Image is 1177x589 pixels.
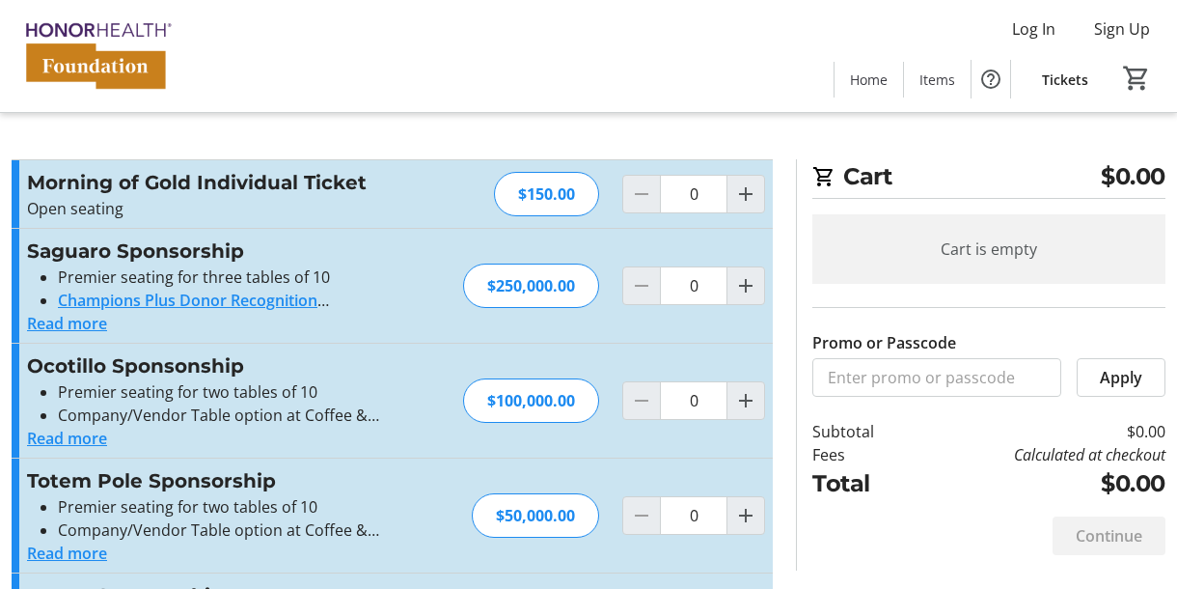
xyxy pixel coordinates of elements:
[727,382,764,419] button: Increment by one
[660,381,727,420] input: Ocotillo Sponsonship Quantity
[812,420,915,443] td: Subtotal
[27,197,449,220] p: Open seating
[850,70,888,90] span: Home
[58,290,329,334] a: Champions Plus Donor Recognition Society
[1079,14,1165,44] button: Sign Up
[463,379,599,423] div: $100,000.00
[904,62,971,98] a: Items
[472,493,599,538] div: $50,000.00
[27,466,449,495] h3: Totem Pole Sponsorship
[812,358,1061,397] input: Enter promo or passcode
[58,380,440,404] li: Premier seating for two tables of 10
[58,289,440,312] li: amenities
[27,237,440,266] h3: Saguaro Sponsorship
[915,443,1165,466] td: Calculated at checkout
[727,267,764,304] button: Increment by one
[1026,62,1104,98] a: Tickets
[1100,366,1142,389] span: Apply
[812,466,915,501] td: Total
[58,266,440,289] li: Premier seating for three tables of 10
[919,70,955,90] span: Items
[58,519,449,542] li: Company/Vendor Table option at Coffee & Networking
[58,495,449,519] li: Premier seating for two tables of 10
[1012,17,1055,41] span: Log In
[1077,358,1165,397] button: Apply
[27,542,107,565] button: Read more
[1094,17,1150,41] span: Sign Up
[812,214,1165,284] div: Cart is empty
[660,496,727,535] input: Totem Pole Sponsorship Quantity
[972,60,1010,98] button: Help
[997,14,1071,44] button: Log In
[812,443,915,466] td: Fees
[463,264,599,308] div: $250,000.00
[27,312,107,335] button: Read more
[58,404,440,427] li: Company/Vendor Table option at Coffee & Networking
[1042,70,1088,90] span: Tickets
[660,175,727,213] input: Morning of Gold Individual Ticket Quantity
[835,62,903,98] a: Home
[27,427,107,450] button: Read more
[812,159,1165,199] h2: Cart
[812,331,956,354] label: Promo or Passcode
[494,172,599,216] div: $150.00
[1101,159,1165,194] span: $0.00
[915,420,1165,443] td: $0.00
[660,266,727,305] input: Saguaro Sponsorship Quantity
[27,168,449,197] h3: Morning of Gold Individual Ticket
[27,351,440,380] h3: Ocotillo Sponsonship
[12,8,183,104] img: HonorHealth Foundation's Logo
[727,497,764,534] button: Increment by one
[1119,61,1154,96] button: Cart
[915,466,1165,501] td: $0.00
[727,176,764,212] button: Increment by one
